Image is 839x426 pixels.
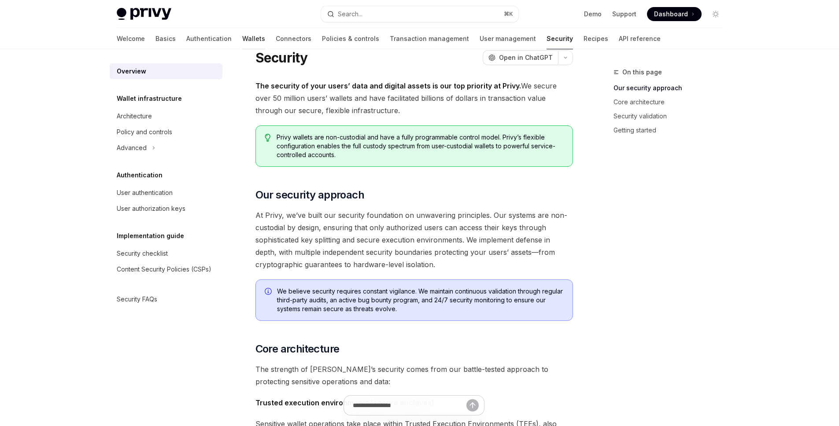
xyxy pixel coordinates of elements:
[255,80,573,117] span: We secure over 50 million users’ wallets and have facilitated billions of dollars in transaction ...
[547,28,573,49] a: Security
[117,170,163,180] h5: Authentication
[255,363,573,388] span: The strength of [PERSON_NAME]’s security comes from our battle-tested approach to protecting sens...
[265,288,274,297] svg: Info
[499,53,553,62] span: Open in ChatGPT
[614,123,730,137] a: Getting started
[584,28,608,49] a: Recipes
[654,10,688,18] span: Dashboard
[110,291,222,307] a: Security FAQs
[117,294,157,305] div: Security FAQs
[504,11,513,18] span: ⌘ K
[709,7,723,21] button: Toggle dark mode
[614,95,730,109] a: Core architecture
[584,10,602,18] a: Demo
[255,209,573,271] span: At Privy, we’ve built our security foundation on unwavering principles. Our systems are non-custo...
[110,108,222,124] a: Architecture
[117,203,185,214] div: User authorization keys
[186,28,232,49] a: Authentication
[117,111,152,121] div: Architecture
[277,133,563,159] span: Privy wallets are non-custodial and have a fully programmable control model. Privy’s flexible con...
[277,287,564,313] span: We believe security requires constant vigilance. We maintain continuous validation through regula...
[117,264,211,275] div: Content Security Policies (CSPs)
[117,66,146,77] div: Overview
[612,10,636,18] a: Support
[338,9,362,19] div: Search...
[110,63,222,79] a: Overview
[117,28,145,49] a: Welcome
[647,7,702,21] a: Dashboard
[480,28,536,49] a: User management
[110,246,222,261] a: Security checklist
[117,187,173,198] div: User authentication
[322,28,379,49] a: Policies & controls
[466,399,479,411] button: Send message
[255,188,364,202] span: Our security approach
[110,261,222,277] a: Content Security Policies (CSPs)
[117,231,184,241] h5: Implementation guide
[110,185,222,201] a: User authentication
[117,8,171,20] img: light logo
[390,28,469,49] a: Transaction management
[242,28,265,49] a: Wallets
[619,28,661,49] a: API reference
[276,28,311,49] a: Connectors
[265,134,271,142] svg: Tip
[614,109,730,123] a: Security validation
[117,143,147,153] div: Advanced
[117,127,172,137] div: Policy and controls
[614,81,730,95] a: Our security approach
[622,67,662,77] span: On this page
[483,50,558,65] button: Open in ChatGPT
[110,124,222,140] a: Policy and controls
[255,81,521,90] strong: The security of your users’ data and digital assets is our top priority at Privy.
[255,50,308,66] h1: Security
[117,93,182,104] h5: Wallet infrastructure
[321,6,518,22] button: Search...⌘K
[117,248,168,259] div: Security checklist
[255,342,340,356] span: Core architecture
[110,201,222,217] a: User authorization keys
[155,28,176,49] a: Basics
